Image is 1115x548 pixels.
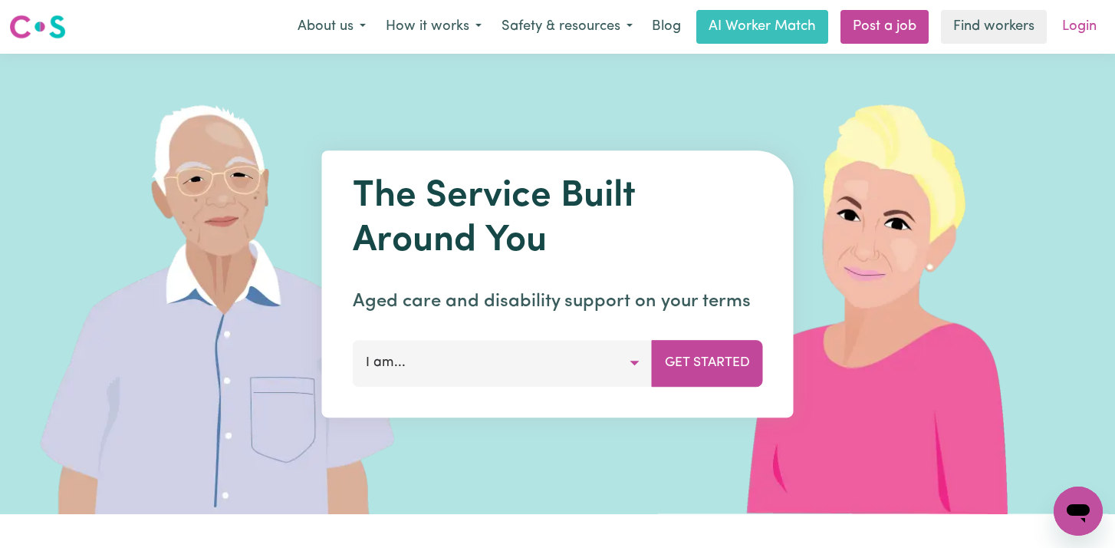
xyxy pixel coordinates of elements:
[353,288,763,315] p: Aged care and disability support on your terms
[1053,10,1106,44] a: Login
[941,10,1047,44] a: Find workers
[696,10,828,44] a: AI Worker Match
[492,11,643,43] button: Safety & resources
[9,13,66,41] img: Careseekers logo
[376,11,492,43] button: How it works
[643,10,690,44] a: Blog
[353,175,763,263] h1: The Service Built Around You
[288,11,376,43] button: About us
[353,340,653,386] button: I am...
[9,9,66,45] a: Careseekers logo
[1054,487,1103,536] iframe: Button to launch messaging window, conversation in progress
[652,340,763,386] button: Get Started
[840,10,929,44] a: Post a job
